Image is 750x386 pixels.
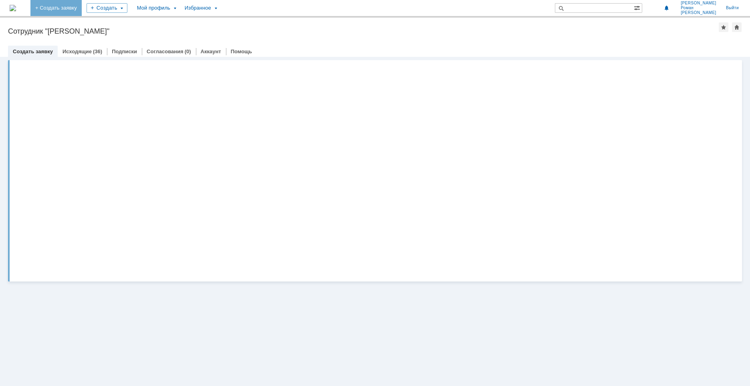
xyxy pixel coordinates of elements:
div: (36) [93,48,102,54]
span: [PERSON_NAME] [681,10,716,15]
a: Согласования [147,48,183,54]
div: (0) [185,48,191,54]
span: Роман [681,6,716,10]
a: Исходящие [62,48,92,54]
a: Перейти на домашнюю страницу [10,5,16,11]
a: Помощь [231,48,252,54]
a: Подписки [112,48,137,54]
div: Сотрудник "[PERSON_NAME]" [8,27,719,35]
img: logo [10,5,16,11]
a: Аккаунт [201,48,221,54]
a: Создать заявку [13,48,53,54]
div: Добавить в избранное [719,22,728,32]
span: Расширенный поиск [634,4,642,11]
span: [PERSON_NAME] [681,1,716,6]
div: Сделать домашней страницей [732,22,742,32]
div: Создать [87,3,127,13]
